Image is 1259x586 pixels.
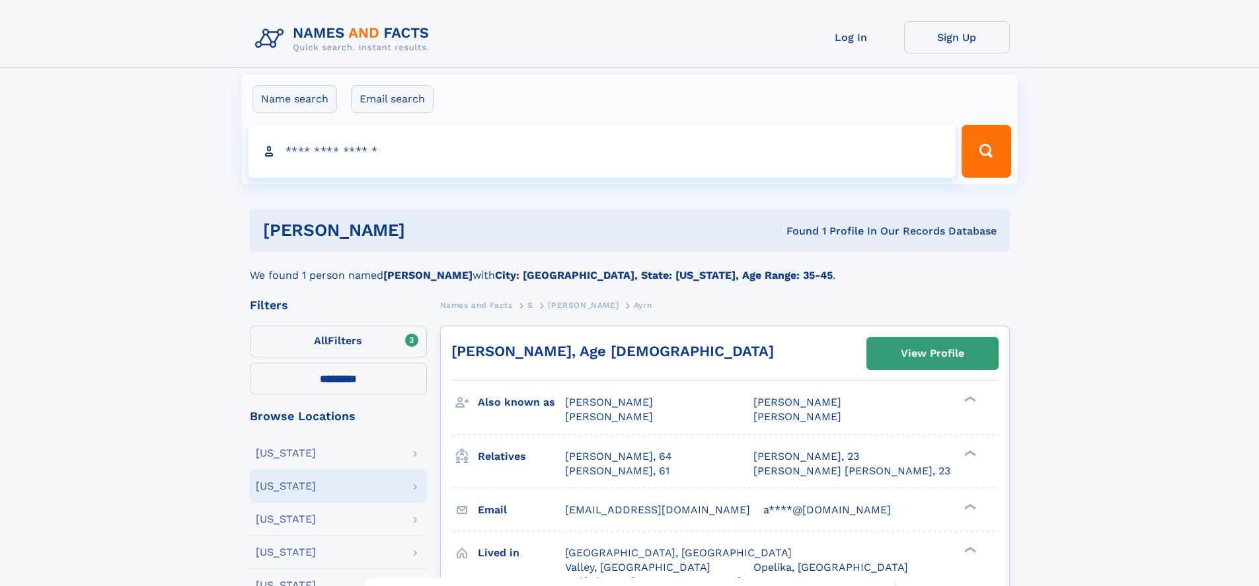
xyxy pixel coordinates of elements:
[478,542,565,564] h3: Lived in
[527,297,533,313] a: S
[478,391,565,414] h3: Also known as
[248,125,956,178] input: search input
[962,125,1011,178] button: Search Button
[634,301,652,310] span: Ayrn
[565,410,653,423] span: [PERSON_NAME]
[565,449,672,464] a: [PERSON_NAME], 64
[867,338,998,369] a: View Profile
[753,464,950,478] a: [PERSON_NAME] [PERSON_NAME], 23
[478,499,565,521] h3: Email
[753,396,841,408] span: [PERSON_NAME]
[961,502,977,511] div: ❯
[250,299,427,311] div: Filters
[904,21,1010,54] a: Sign Up
[548,301,619,310] span: [PERSON_NAME]
[798,21,904,54] a: Log In
[250,21,440,57] img: Logo Names and Facts
[451,343,774,359] a: [PERSON_NAME], Age [DEMOGRAPHIC_DATA]
[478,445,565,468] h3: Relatives
[250,410,427,422] div: Browse Locations
[753,561,908,573] span: Opelika, [GEOGRAPHIC_DATA]
[250,326,427,357] label: Filters
[250,252,1010,283] div: We found 1 person named with .
[548,297,619,313] a: [PERSON_NAME]
[256,481,316,492] div: [US_STATE]
[595,224,997,238] div: Found 1 Profile In Our Records Database
[256,547,316,558] div: [US_STATE]
[961,449,977,457] div: ❯
[495,269,833,281] b: City: [GEOGRAPHIC_DATA], State: [US_STATE], Age Range: 35-45
[314,334,328,347] span: All
[527,301,533,310] span: S
[753,410,841,423] span: [PERSON_NAME]
[440,297,513,313] a: Names and Facts
[565,464,669,478] a: [PERSON_NAME], 61
[565,546,792,559] span: [GEOGRAPHIC_DATA], [GEOGRAPHIC_DATA]
[383,269,473,281] b: [PERSON_NAME]
[565,561,710,573] span: Valley, [GEOGRAPHIC_DATA]
[263,222,596,238] h1: [PERSON_NAME]
[256,448,316,458] div: [US_STATE]
[961,545,977,554] div: ❯
[565,503,750,516] span: [EMAIL_ADDRESS][DOMAIN_NAME]
[252,85,337,113] label: Name search
[961,395,977,404] div: ❯
[753,449,859,464] a: [PERSON_NAME], 23
[901,338,964,369] div: View Profile
[256,514,316,525] div: [US_STATE]
[565,396,653,408] span: [PERSON_NAME]
[351,85,434,113] label: Email search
